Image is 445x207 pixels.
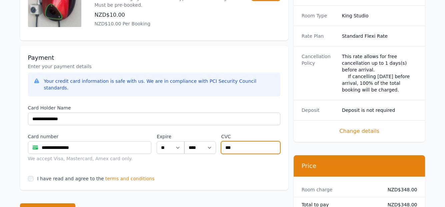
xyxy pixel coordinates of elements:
[37,176,104,181] label: I have read and agree to the
[382,186,417,193] dd: NZD$348.00
[28,105,280,111] label: Card Holder Name
[28,133,152,140] label: Card number
[342,53,417,93] div: This rate allows for free cancellation up to 1 days(s) before arrival. If cancelling [DATE] befor...
[44,78,275,91] div: Your credit card information is safe with us. We are in compliance with PCI Security Council stan...
[105,175,155,182] span: terms and conditions
[302,53,337,93] dt: Cancellation Policy
[28,155,152,162] div: We accept Visa, Mastercard, Amex card only.
[302,127,417,135] span: Change details
[302,33,337,39] dt: Rate Plan
[28,54,280,62] h3: Payment
[302,107,337,114] dt: Deposit
[342,107,417,114] dd: Deposit is not required
[157,133,184,140] label: Expire
[342,33,417,39] dd: Standard Flexi Rate
[95,20,238,27] p: NZD$10.00 Per Booking
[28,63,280,70] p: Enter your payment details
[302,162,417,170] h3: Price
[95,11,238,19] p: NZD$10.00
[221,133,280,140] label: CVC
[342,12,417,19] dd: King Studio
[302,186,377,193] dt: Room charge
[184,133,216,140] label: .
[302,12,337,19] dt: Room Type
